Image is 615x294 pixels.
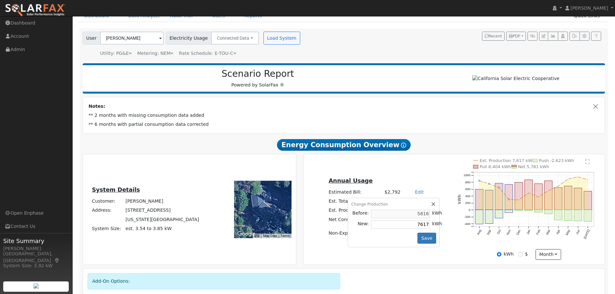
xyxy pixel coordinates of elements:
text: Sep [486,228,492,235]
rect: onclick="" [554,188,562,210]
a: Help Link [591,32,601,41]
text: Jun [575,229,581,235]
text: 600 [465,187,471,191]
text: Aug [476,229,482,235]
input: Select a User [100,32,164,45]
rect: onclick="" [515,182,523,210]
rect: onclick="" [505,184,513,210]
text: 1000 [464,173,471,177]
span: PDF [509,34,520,38]
rect: onclick="" [545,210,552,214]
text: -400 [464,222,471,225]
button: Load System [263,32,300,45]
h2: Scenario Report [89,68,426,79]
a: Map [54,258,60,263]
label: kWh [504,251,514,258]
span: Energy Consumption Overview [277,139,411,151]
text: May [565,229,571,236]
td: 13,398 [384,197,402,206]
button: Keyboard shortcuts [254,234,259,238]
text: 200 [465,201,471,205]
text: 800 [465,180,471,184]
text: Jan [526,229,531,235]
text: -200 [464,215,471,218]
text: Dec [516,229,521,236]
label: $ [525,251,528,258]
rect: onclick="" [564,186,572,210]
td: Est. Production Before: [327,206,383,215]
text: Oct [496,229,502,235]
circle: onclick="" [558,185,559,187]
circle: onclick="" [548,190,549,191]
text: Apr [556,228,561,235]
a: Open this area in Google Maps (opens a new window) [236,230,257,238]
rect: onclick="" [564,210,572,220]
button: Login As [558,32,568,41]
input: $ [518,252,523,257]
img: retrieve [34,283,39,289]
span: Electricity Usage [166,32,211,45]
rect: onclick="" [584,210,592,221]
circle: onclick="" [508,199,510,200]
rect: onclick="" [535,184,542,210]
i: Show Help [401,143,406,148]
text: Pull 8,404 kWh [480,164,511,169]
img: SolarFax [5,4,66,17]
circle: onclick="" [479,180,480,181]
button: Generate Report Link [528,32,538,41]
text: Feb [536,228,541,235]
div: [GEOGRAPHIC_DATA], [GEOGRAPHIC_DATA] [3,250,69,264]
rect: onclick="" [485,210,493,224]
u: System Details [92,187,140,193]
span: [PERSON_NAME] [570,5,608,11]
u: Annual Usage [329,177,373,184]
rect: onclick="" [545,181,552,210]
text: [DATE] [583,229,590,239]
text: kWh [457,194,462,204]
circle: onclick="" [528,192,529,193]
input: kWh [497,252,501,257]
td: New: [351,219,370,229]
text: 400 [465,194,471,198]
div: Change Production [351,201,436,207]
td: Non-Exporting Add-On [327,229,431,238]
td: Before: [351,209,370,219]
text: Mar [546,228,551,235]
div: Powered by SolarFax ® [86,68,430,88]
rect: onclick="" [535,210,542,212]
td: Est. Total Consumption: [327,197,383,206]
span: User [83,32,100,45]
td: ** 6 months with partial consumption data corrected [87,120,600,129]
a: Terms (opens in new tab) [281,234,290,238]
circle: onclick="" [578,176,579,177]
button: PDF [506,32,526,41]
div: Add-On Options: [87,273,341,289]
td: [PERSON_NAME] [124,197,200,206]
td: Address: [91,206,124,215]
rect: onclick="" [554,210,562,220]
td: Estimated Bill: [327,188,383,197]
a: Edit [415,189,424,195]
td: Net Consumption: [327,215,383,224]
circle: onclick="" [568,178,569,180]
button: Export Interval Data [569,32,579,41]
circle: onclick="" [538,196,539,198]
text: 0 [469,208,471,211]
img: Google [236,230,257,238]
div: System Size: 3.92 kW [3,262,69,269]
rect: onclick="" [475,189,483,209]
text: Nov [506,229,511,236]
strong: Notes: [88,104,105,109]
rect: onclick="" [485,190,493,210]
text: Est. Production 7,617 kWh [480,158,535,163]
td: System Size [124,224,200,233]
div: [PERSON_NAME] [3,245,69,252]
button: Recent [482,32,505,41]
rect: onclick="" [495,210,503,218]
button: Edit User [539,32,548,41]
circle: onclick="" [587,179,589,180]
button: Save [417,233,436,244]
img: California Solar Electric Cooperative [472,75,559,82]
td: System Size: [91,224,124,233]
rect: onclick="" [574,188,582,210]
